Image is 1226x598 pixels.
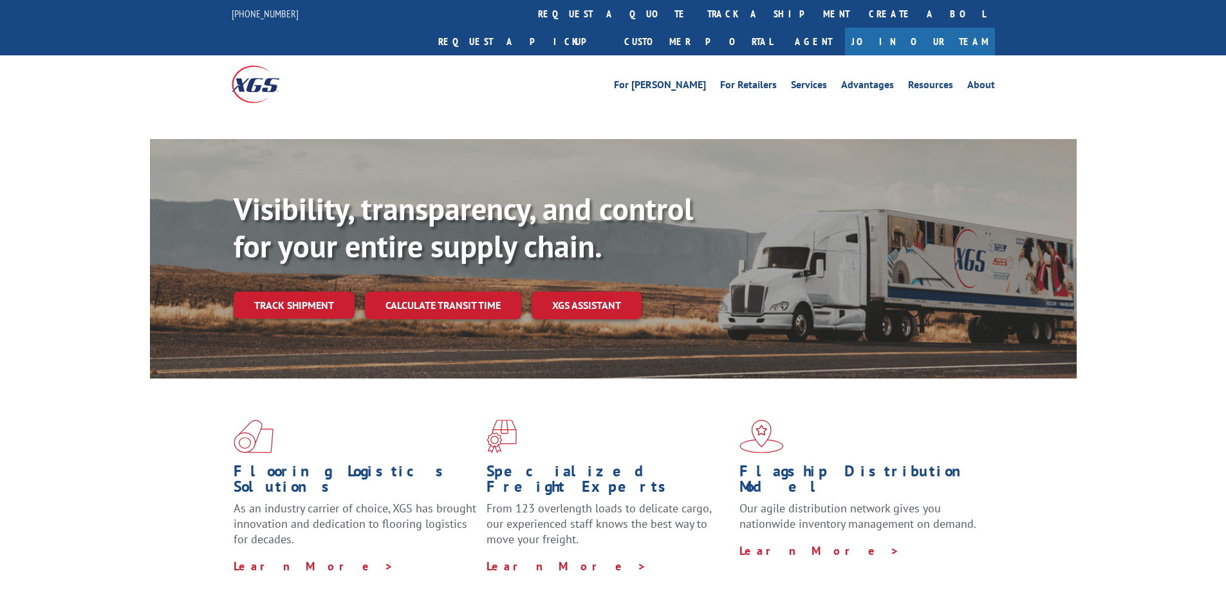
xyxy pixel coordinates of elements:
[234,463,477,501] h1: Flooring Logistics Solutions
[720,80,777,94] a: For Retailers
[614,80,706,94] a: For [PERSON_NAME]
[234,420,274,453] img: xgs-icon-total-supply-chain-intelligence-red
[739,501,976,531] span: Our agile distribution network gives you nationwide inventory management on demand.
[234,292,355,319] a: Track shipment
[739,463,983,501] h1: Flagship Distribution Model
[782,28,845,55] a: Agent
[908,80,953,94] a: Resources
[429,28,615,55] a: Request a pickup
[487,420,517,453] img: xgs-icon-focused-on-flooring-red
[234,559,394,574] a: Learn More >
[487,463,730,501] h1: Specialized Freight Experts
[739,420,784,453] img: xgs-icon-flagship-distribution-model-red
[739,543,900,558] a: Learn More >
[615,28,782,55] a: Customer Portal
[845,28,995,55] a: Join Our Team
[487,559,647,574] a: Learn More >
[532,292,642,319] a: XGS ASSISTANT
[234,189,693,266] b: Visibility, transparency, and control for your entire supply chain.
[791,80,827,94] a: Services
[234,501,476,547] span: As an industry carrier of choice, XGS has brought innovation and dedication to flooring logistics...
[841,80,894,94] a: Advantages
[967,80,995,94] a: About
[487,501,730,558] p: From 123 overlength loads to delicate cargo, our experienced staff knows the best way to move you...
[365,292,521,319] a: Calculate transit time
[232,7,299,20] a: [PHONE_NUMBER]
